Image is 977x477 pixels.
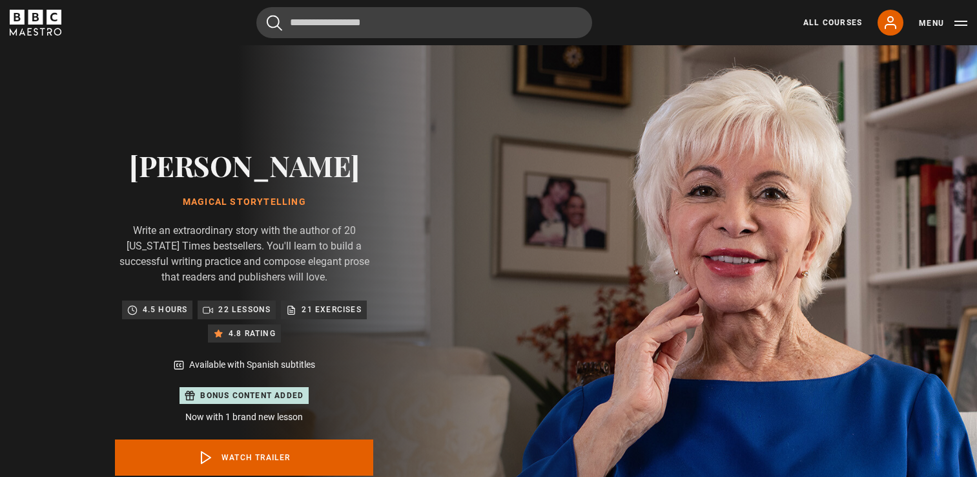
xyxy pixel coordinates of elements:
[267,15,282,31] button: Submit the search query
[229,327,276,340] p: 4.8 rating
[10,10,61,36] svg: BBC Maestro
[143,303,188,316] p: 4.5 hours
[115,149,373,182] h2: [PERSON_NAME]
[189,358,315,372] p: Available with Spanish subtitles
[115,223,373,285] p: Write an extraordinary story with the author of 20 [US_STATE] Times bestsellers. You'll learn to ...
[803,17,862,28] a: All Courses
[218,303,271,316] p: 22 lessons
[256,7,592,38] input: Search
[919,17,967,30] button: Toggle navigation
[302,303,361,316] p: 21 exercises
[115,410,373,424] p: Now with 1 brand new lesson
[200,390,303,401] p: Bonus content added
[115,197,373,207] h1: Magical Storytelling
[115,440,373,476] a: Watch Trailer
